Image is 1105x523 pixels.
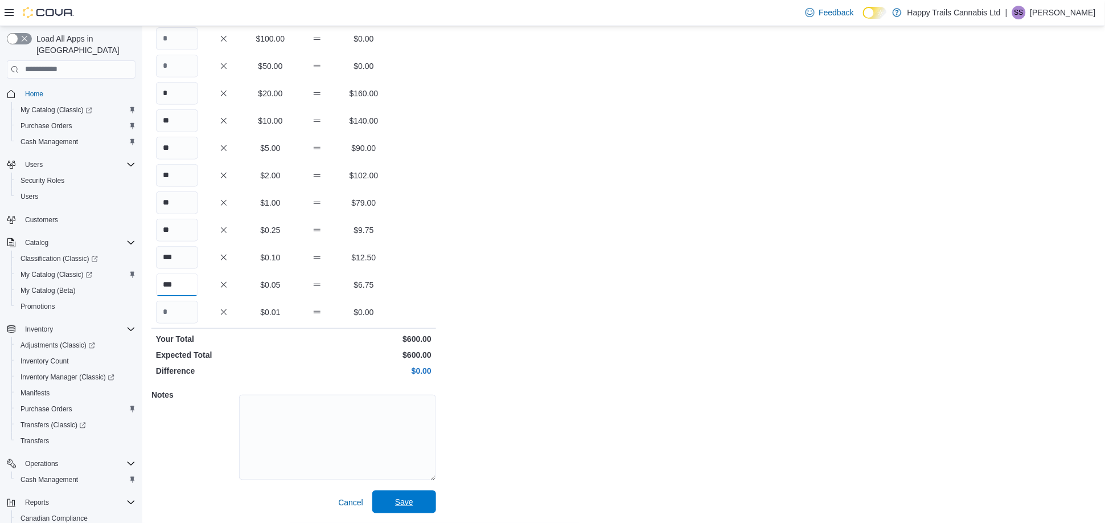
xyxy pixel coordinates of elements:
[249,197,291,209] p: $1.00
[16,284,80,297] a: My Catalog (Beta)
[16,338,135,352] span: Adjustments (Classic)
[16,300,60,313] a: Promotions
[863,7,887,19] input: Dark Mode
[343,279,385,291] p: $6.75
[16,284,135,297] span: My Catalog (Beta)
[20,286,76,295] span: My Catalog (Beta)
[20,341,95,350] span: Adjustments (Classic)
[343,115,385,126] p: $140.00
[20,236,53,250] button: Catalog
[334,491,368,514] button: Cancel
[20,457,63,471] button: Operations
[819,7,854,18] span: Feedback
[11,385,140,401] button: Manifests
[2,321,140,337] button: Inventory
[2,495,140,510] button: Reports
[25,215,58,224] span: Customers
[20,192,38,201] span: Users
[20,496,135,509] span: Reports
[16,402,135,416] span: Purchase Orders
[249,224,291,236] p: $0.25
[16,434,54,448] a: Transfers
[20,213,63,227] a: Customers
[25,238,48,247] span: Catalog
[2,211,140,228] button: Customers
[156,365,291,377] p: Difference
[1012,6,1026,19] div: Sandy Sierra
[20,404,72,414] span: Purchase Orders
[343,252,385,263] p: $12.50
[11,118,140,134] button: Purchase Orders
[20,475,78,484] span: Cash Management
[11,401,140,417] button: Purchase Orders
[20,121,72,130] span: Purchase Orders
[2,235,140,251] button: Catalog
[296,333,432,345] p: $600.00
[2,85,140,102] button: Home
[20,420,86,430] span: Transfers (Classic)
[20,270,92,279] span: My Catalog (Classic)
[20,436,49,446] span: Transfers
[249,60,291,72] p: $50.00
[16,370,135,384] span: Inventory Manager (Classic)
[16,402,77,416] a: Purchase Orders
[16,190,43,203] a: Users
[156,137,198,160] input: Quantity
[11,251,140,267] a: Classification (Classic)
[16,119,135,133] span: Purchase Orders
[20,254,98,263] span: Classification (Classic)
[156,55,198,77] input: Quantity
[907,6,1001,19] p: Happy Trails Cannabis Ltd
[156,219,198,242] input: Quantity
[20,373,114,382] span: Inventory Manager (Classic)
[16,174,135,187] span: Security Roles
[16,418,135,432] span: Transfers (Classic)
[16,338,100,352] a: Adjustments (Classic)
[343,224,385,236] p: $9.75
[20,105,92,115] span: My Catalog (Classic)
[16,268,97,281] a: My Catalog (Classic)
[20,213,135,227] span: Customers
[249,33,291,44] p: $100.00
[249,142,291,154] p: $5.00
[16,473,135,487] span: Cash Management
[20,322,135,336] span: Inventory
[11,267,140,283] a: My Catalog (Classic)
[156,191,198,214] input: Quantity
[16,190,135,203] span: Users
[156,333,291,345] p: Your Total
[20,158,47,171] button: Users
[296,349,432,361] p: $600.00
[395,496,413,508] span: Save
[11,299,140,314] button: Promotions
[20,514,88,523] span: Canadian Compliance
[249,115,291,126] p: $10.00
[156,164,198,187] input: Quantity
[16,268,135,281] span: My Catalog (Classic)
[20,158,135,171] span: Users
[16,354,73,368] a: Inventory Count
[25,89,43,99] span: Home
[20,176,64,185] span: Security Roles
[343,307,385,318] p: $0.00
[11,353,140,369] button: Inventory Count
[343,60,385,72] p: $0.00
[156,349,291,361] p: Expected Total
[11,369,140,385] a: Inventory Manager (Classic)
[16,473,83,487] a: Cash Management
[11,134,140,150] button: Cash Management
[11,433,140,449] button: Transfers
[20,496,54,509] button: Reports
[343,170,385,181] p: $102.00
[20,87,135,101] span: Home
[16,418,91,432] a: Transfers (Classic)
[16,386,135,400] span: Manifests
[338,497,363,508] span: Cancel
[20,357,69,366] span: Inventory Count
[16,386,54,400] a: Manifests
[11,173,140,189] button: Security Roles
[372,491,436,513] button: Save
[16,252,135,265] span: Classification (Classic)
[156,27,198,50] input: Quantity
